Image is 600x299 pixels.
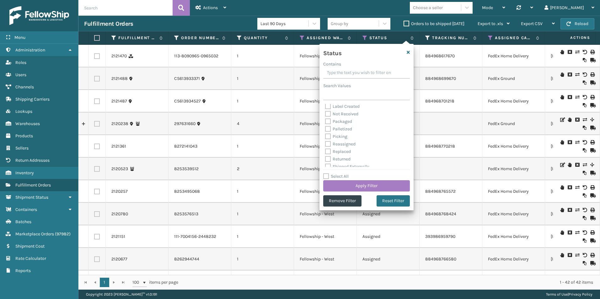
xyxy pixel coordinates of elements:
a: 884968768424 [425,211,456,217]
button: Reload [560,18,594,29]
td: 1 [231,270,294,293]
i: Mark as Shipped [590,216,594,220]
i: Print Label [590,50,594,54]
i: Cancel Fulfillment Order [568,95,571,99]
label: Search Values [323,82,351,89]
a: 2120523 [111,166,128,172]
i: Mark as Shipped [590,171,594,175]
label: Packaged [325,119,352,124]
i: Change shipping [575,50,579,54]
i: Void Label [583,95,587,99]
label: Label Created [325,104,360,109]
td: 1 [231,248,294,270]
td: Fellowship - West [294,90,357,113]
span: Mode [482,5,493,10]
td: 1 [231,180,294,203]
i: Print Label [590,140,594,144]
span: Fulfillment Orders [15,182,51,188]
a: 393986959790 [425,234,455,239]
label: Not Received [325,111,358,117]
i: Change shipping [575,208,579,212]
i: Reoptimize [583,103,587,108]
i: Change shipping [575,140,579,144]
span: Lookups [15,109,32,114]
td: Fellowship - West [294,45,357,67]
i: Mark as Shipped [590,58,594,62]
span: Users [15,72,26,77]
td: FedEx Home Delivery [482,158,545,180]
span: Return Addresses [15,158,50,163]
a: Privacy Policy [569,292,592,296]
i: Change shipping [583,118,587,122]
span: Warehouses [15,121,40,126]
i: Void Label [583,208,587,212]
span: Export to .xls [478,21,503,26]
div: Group by [331,20,348,27]
i: Mark as Shipped [590,126,594,130]
i: Mark as Shipped [590,103,594,108]
i: Print Label [590,95,594,99]
a: 8253539512 [174,166,199,172]
i: Change shipping [583,163,587,167]
span: 100 [132,279,142,286]
i: Cancel Fulfillment Order [568,253,571,257]
i: Void Label [583,50,587,54]
i: On Hold [560,208,564,212]
a: 884968770218 [425,144,455,149]
i: Void Label [583,72,587,77]
td: Fellowship - West [294,225,357,248]
img: logo [9,6,69,25]
td: Assigned [357,203,420,225]
a: 113-8090965-0965032 [174,53,218,59]
td: Fellowship - West [294,67,357,90]
span: Reports [15,268,31,273]
label: Fulfillment Order Id [118,35,156,41]
i: Cancel Fulfillment Order [568,185,571,190]
i: On Hold [568,118,571,122]
a: 2121487 [111,98,127,104]
i: Cancel Fulfillment Order [568,208,571,212]
a: 8253576513 [174,211,198,217]
button: Apply Filter [323,180,410,191]
div: Choose a seller [413,4,443,11]
span: Channels [15,84,34,90]
label: Status [369,35,407,41]
i: Reoptimize [583,193,587,198]
i: On Hold [568,163,571,167]
i: Print Label [590,253,594,257]
span: Sellers [15,145,29,151]
td: FedEx Ground [482,113,545,135]
span: Products [15,133,33,139]
td: FedEx Home Delivery [482,248,545,270]
i: Mark as Shipped [590,239,594,243]
label: Quantity [244,35,282,41]
i: Reoptimize [583,148,587,153]
a: 2121361 [111,143,126,149]
label: Palletized [325,126,352,132]
i: Change shipping [575,253,579,257]
label: Shipped Externally [325,164,369,169]
label: Replaced [325,149,351,154]
span: Marketplace Orders [15,231,54,237]
i: Void Label [583,230,587,235]
a: 2121151 [111,233,125,240]
td: FedEx Home Delivery [482,45,545,67]
i: On Hold [560,50,564,54]
span: Actions [550,33,594,43]
i: Cancel Fulfillment Order [568,230,571,235]
i: Print Label [590,230,594,235]
i: Void Label [583,253,587,257]
td: Assigned [357,270,420,293]
td: FedEx Ground [482,67,545,90]
span: Batches [15,219,31,224]
a: 884968765572 [425,189,456,194]
label: Picking [325,134,347,139]
i: Edit [560,118,564,122]
i: Change shipping [575,72,579,77]
i: Mark as Shipped [590,81,594,85]
td: FedEx Home Delivery [482,225,545,248]
a: 2121470 [111,53,127,59]
i: Change shipping [575,185,579,190]
a: 8253495068 [174,188,200,195]
label: Orders to be shipped [DATE] [404,21,464,26]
